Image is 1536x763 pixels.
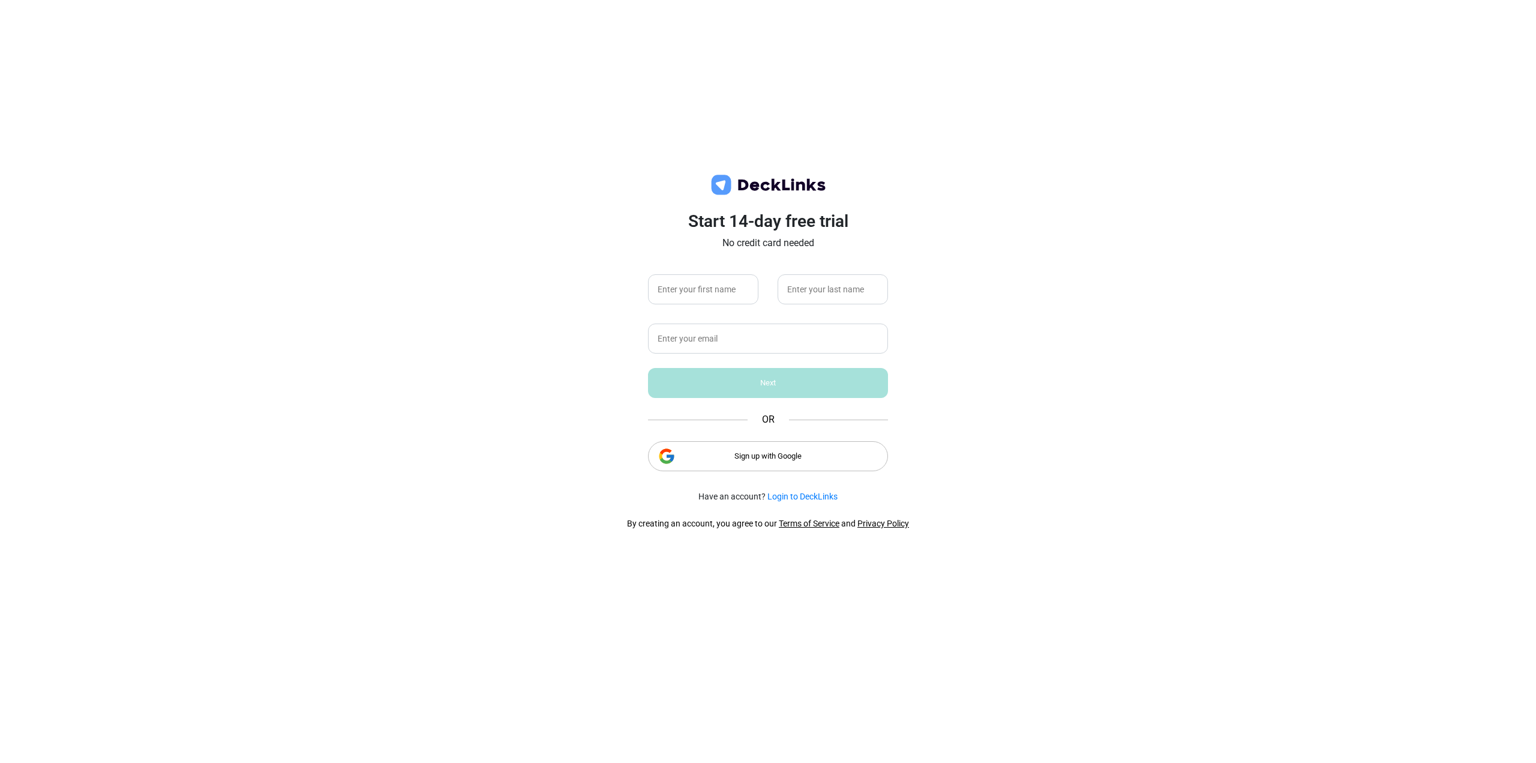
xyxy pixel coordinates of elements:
input: Enter your email [648,324,888,354]
p: No credit card needed [648,236,888,250]
small: Have an account? [698,490,838,503]
span: OR [762,412,775,427]
a: Privacy Policy [857,519,909,528]
input: Enter your first name [648,274,758,304]
input: Enter your last name [778,274,888,304]
img: deck-links-logo.c572c7424dfa0d40c150da8c35de9cd0.svg [708,173,828,197]
h3: Start 14-day free trial [648,211,888,232]
div: Sign up with Google [648,441,888,471]
a: Terms of Service [779,519,839,528]
div: By creating an account, you agree to our and [627,517,909,530]
a: Login to DeckLinks [767,492,838,501]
